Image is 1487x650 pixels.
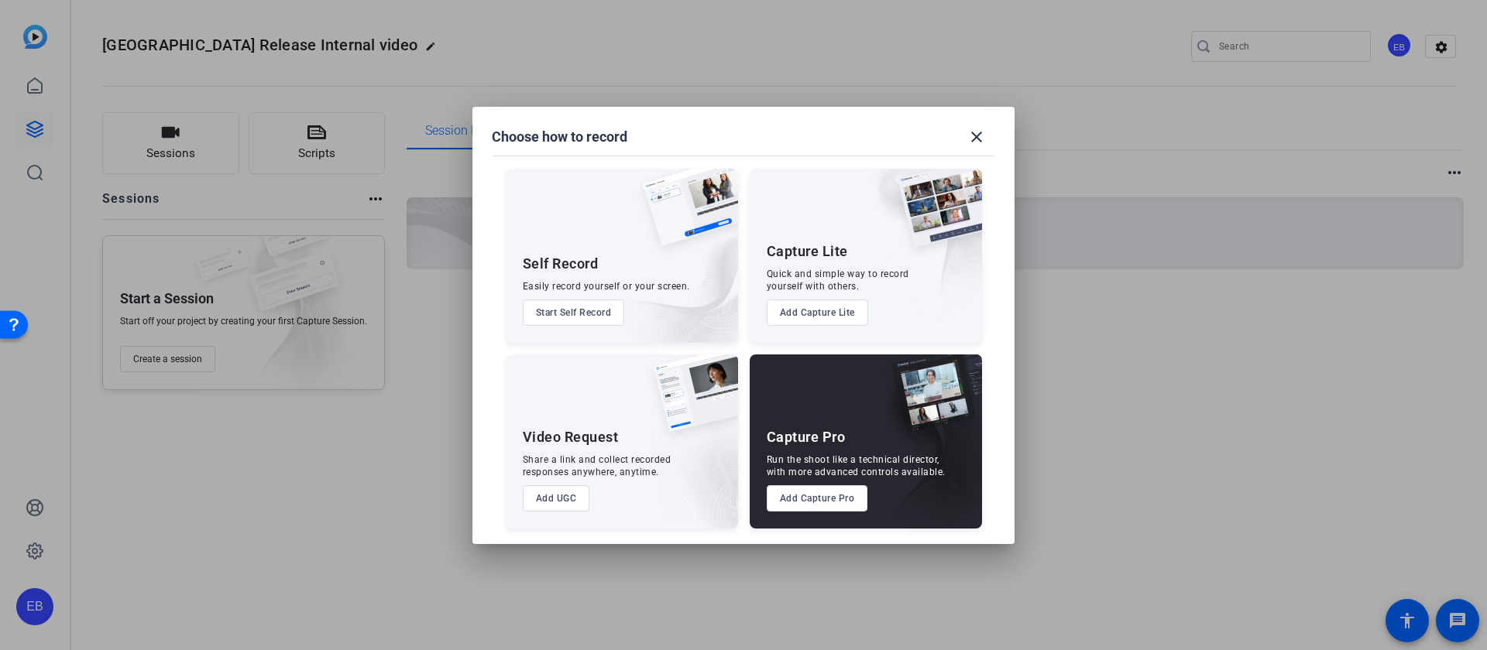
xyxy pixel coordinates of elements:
img: embarkstudio-ugc-content.png [648,402,738,529]
img: self-record.png [631,169,738,262]
img: ugc-content.png [642,354,738,448]
button: Add Capture Pro [767,485,868,511]
div: Self Record [523,255,599,273]
img: capture-pro.png [880,354,982,449]
mat-icon: close [967,128,986,146]
img: embarkstudio-self-record.png [603,202,738,343]
button: Add Capture Lite [767,299,868,326]
div: Run the shoot like a technical director, with more advanced controls available. [767,453,946,478]
div: Capture Pro [767,428,846,446]
div: Easily record yourself or your screen. [523,280,690,292]
button: Add UGC [523,485,590,511]
div: Quick and simple way to record yourself with others. [767,268,909,292]
h1: Choose how to record [492,128,627,146]
img: embarkstudio-capture-lite.png [843,169,982,323]
div: Video Request [523,428,619,446]
img: embarkstudio-capture-pro.png [867,374,982,529]
img: capture-lite.png [886,169,982,263]
div: Capture Lite [767,242,848,261]
div: Share a link and collect recorded responses anywhere, anytime. [523,453,671,478]
button: Start Self Record [523,299,625,326]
